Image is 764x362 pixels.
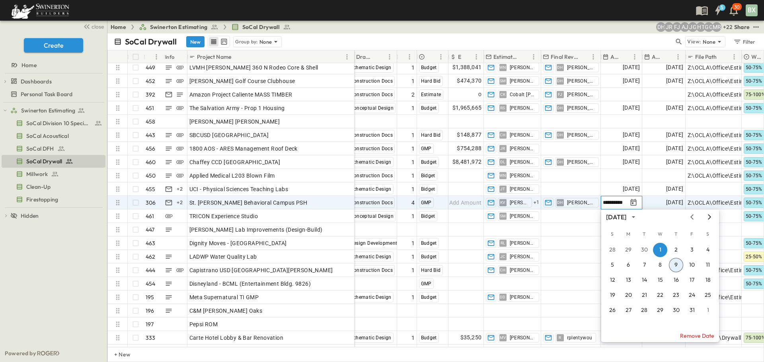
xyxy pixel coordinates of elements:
[189,158,281,166] span: Chaffey CCD [GEOGRAPHIC_DATA]
[701,258,715,272] button: 11
[351,254,392,259] span: Schematic Design
[719,52,727,61] button: Sort
[704,22,713,32] div: Gerrad Gerber (gerrad.gerber@swinerton.com)
[621,243,635,257] button: 29
[26,196,58,203] span: Firestopping
[721,4,723,11] h6: 5
[746,132,762,138] span: 50-75%
[653,273,667,287] button: 15
[685,226,699,242] span: Friday
[687,37,701,46] p: View:
[26,183,51,191] span: Clean-Up
[10,76,104,87] a: Dashboards
[10,2,71,19] img: 6c363589ada0b36f064d841b69d3a419a338230e66bb0a533688fa5cc3e9e735.png
[493,53,518,61] p: Estimate Lead
[653,303,667,317] button: 29
[458,53,461,61] p: Estimate Amount
[351,159,392,165] span: Schematic Design
[500,148,505,149] span: JR
[557,67,563,68] span: DH
[605,226,620,242] span: Sunday
[411,131,415,139] span: 1
[427,52,436,61] button: Sort
[189,172,275,180] span: Applied Medical L203 Blown Film
[208,36,230,48] div: table view
[751,53,761,61] p: Win Probability
[385,52,394,62] button: Menu
[342,52,352,62] button: Menu
[529,52,538,62] button: Menu
[411,91,415,99] span: 2
[189,253,257,261] span: LADWP Water Quality Lab
[472,52,481,62] button: Menu
[630,52,639,62] button: Menu
[653,258,667,272] button: 8
[26,145,54,153] span: SoCal DFH
[2,168,105,180] div: Millworktest
[80,21,105,32] button: close
[680,22,690,32] div: Anthony Jimenez (anthony.jimenez@swinerton.com)
[745,4,758,17] button: BX
[669,288,683,302] button: 23
[734,23,750,31] div: Share
[2,180,105,193] div: Clean-Uptest
[669,258,683,272] button: 9
[499,175,506,176] span: WN
[669,243,683,257] button: 2
[629,212,638,222] button: calendar view is open, switch to year view
[235,38,258,46] p: Group by:
[2,156,104,167] a: SoCal Drywall
[510,132,536,138] span: [PERSON_NAME]
[405,52,414,62] button: Menu
[623,144,640,153] span: [DATE]
[189,185,288,193] span: UCI - Physical Sciences Teaching Labs
[567,159,595,165] span: [PERSON_NAME]
[710,3,726,17] button: 5
[637,226,651,242] span: Tuesday
[351,240,398,246] span: Design Development
[605,288,620,302] button: 19
[567,105,595,111] span: [PERSON_NAME]
[189,266,333,274] span: Capistrano USD [GEOGRAPHIC_DATA][PERSON_NAME]
[567,91,595,98] span: [PERSON_NAME]
[669,273,683,287] button: 16
[685,243,699,257] button: 3
[510,254,536,260] span: [PERSON_NAME]
[605,303,620,317] button: 26
[653,243,667,257] button: 1
[685,288,699,302] button: 24
[26,157,62,165] span: SoCal Drywall
[351,213,394,219] span: Conceptual Design
[558,94,563,95] span: FJ
[666,76,683,85] span: [DATE]
[351,146,393,151] span: Construction Docs
[242,23,280,31] span: SoCal Drywall
[567,78,595,84] span: [PERSON_NAME]
[746,105,762,111] span: 50-75%
[10,105,104,116] a: Swinerton Estimating
[621,52,630,61] button: Sort
[652,53,663,61] p: Anticipated Finish
[189,104,285,112] span: The Salvation Army - Prop 1 Housing
[146,185,156,193] p: 455
[730,36,758,47] button: Filter
[701,273,715,287] button: 18
[449,88,483,101] div: 0
[189,64,318,72] span: LVMH [PERSON_NAME] 360 N Rodeo Core & Shell
[2,168,104,180] a: Millwork
[589,52,598,62] button: Menu
[411,158,415,166] span: 1
[411,172,415,180] span: 1
[672,22,682,32] div: Francisco J. Sanchez (frsanchez@swinerton.com)
[685,258,699,272] button: 10
[2,130,105,142] div: SoCal Acousticaltest
[621,226,635,242] span: Monday
[165,46,175,68] div: Info
[2,104,105,117] div: Swinerton Estimatingtest
[356,53,374,61] p: Drawing Status
[150,23,207,31] span: Swinerton Estimating
[351,65,392,70] span: Schematic Design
